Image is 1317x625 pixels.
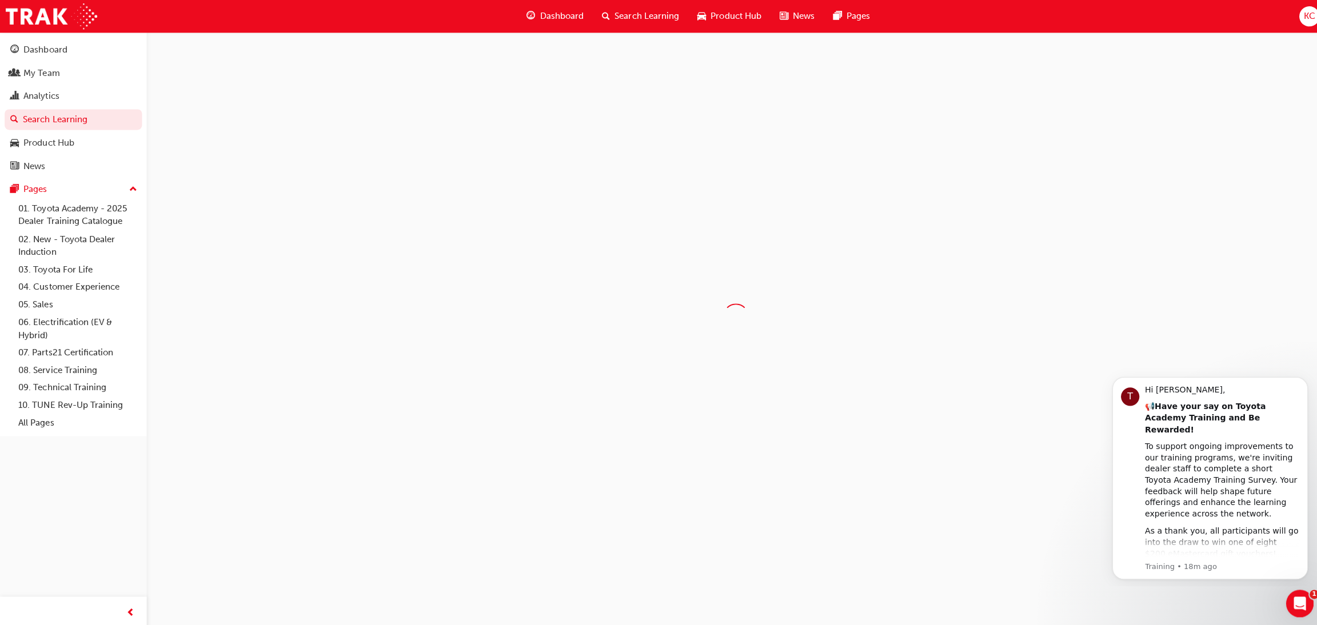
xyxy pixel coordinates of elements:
[10,91,19,101] span: chart-icon
[14,359,141,377] a: 08. Service Training
[23,135,74,149] div: Product Hub
[537,10,580,23] span: Dashboard
[129,181,137,196] span: up-icon
[5,62,141,83] a: My Team
[10,68,19,78] span: people-icon
[5,131,141,153] a: Product Hub
[14,294,141,312] a: 05. Sales
[1088,364,1317,583] iframe: Intercom notifications message
[524,9,532,23] span: guage-icon
[5,178,141,199] button: Pages
[611,10,675,23] span: Search Learning
[10,183,19,194] span: pages-icon
[589,5,684,28] a: search-iconSearch Learning
[14,342,141,359] a: 07. Parts21 Certification
[514,5,589,28] a: guage-iconDashboard
[126,602,134,616] span: prev-icon
[5,37,141,178] button: DashboardMy TeamAnalyticsSearch LearningProduct HubNews
[10,114,18,125] span: search-icon
[1291,6,1311,26] button: KC
[23,159,45,172] div: News
[5,109,141,130] a: Search Learning
[10,137,19,147] span: car-icon
[6,3,97,29] img: Trak
[1302,586,1311,595] span: 1
[10,45,19,55] span: guage-icon
[5,155,141,176] a: News
[23,182,47,195] div: Pages
[23,43,67,56] div: Dashboard
[14,411,141,429] a: All Pages
[14,376,141,394] a: 09. Technical Training
[841,10,865,23] span: Pages
[1278,586,1306,614] iframe: Intercom live chat
[788,10,810,23] span: News
[5,85,141,106] a: Analytics
[1295,10,1307,23] span: KC
[684,5,766,28] a: car-iconProduct Hub
[14,259,141,277] a: 03. Toyota For Life
[14,394,141,412] a: 10. TUNE Rev-Up Training
[14,199,141,229] a: 01. Toyota Academy - 2025 Dealer Training Catalogue
[707,10,757,23] span: Product Hub
[23,89,59,102] div: Analytics
[23,66,59,79] div: My Team
[14,311,141,342] a: 06. Electrification (EV & Hybrid)
[819,5,874,28] a: pages-iconPages
[693,9,702,23] span: car-icon
[14,277,141,294] a: 04. Customer Experience
[766,5,819,28] a: news-iconNews
[598,9,606,23] span: search-icon
[5,39,141,60] a: Dashboard
[10,161,19,171] span: news-icon
[828,9,837,23] span: pages-icon
[775,9,784,23] span: news-icon
[14,229,141,259] a: 02. New - Toyota Dealer Induction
